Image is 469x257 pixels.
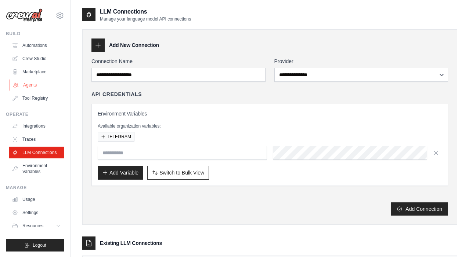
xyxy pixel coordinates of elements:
p: Available organization variables: [98,123,442,129]
label: Provider [274,58,448,65]
h2: LLM Connections [100,7,191,16]
a: Traces [9,133,64,145]
h4: API Credentials [91,91,142,98]
a: Crew Studio [9,53,64,65]
a: Integrations [9,120,64,132]
button: Switch to Bulk View [147,166,209,180]
button: Add Connection [391,202,448,216]
span: Logout [33,242,46,248]
div: Build [6,31,64,37]
p: Manage your language model API connections [100,16,191,22]
img: Logo [6,8,43,22]
div: Manage [6,185,64,191]
a: Environment Variables [9,160,64,177]
button: Resources [9,220,64,232]
a: Tool Registry [9,92,64,104]
a: Automations [9,40,64,51]
span: Resources [22,223,43,229]
button: Logout [6,239,64,252]
label: Connection Name [91,58,266,65]
a: LLM Connections [9,147,64,158]
h3: Add New Connection [109,41,159,49]
button: Add Variable [98,166,143,180]
h3: Environment Variables [98,110,442,117]
a: Marketplace [9,66,64,78]
button: TELEGRAM [98,132,134,142]
a: Agents [10,79,65,91]
span: Switch to Bulk View [159,169,204,176]
a: Usage [9,194,64,205]
h3: Existing LLM Connections [100,239,162,247]
a: Settings [9,207,64,219]
div: Operate [6,111,64,117]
